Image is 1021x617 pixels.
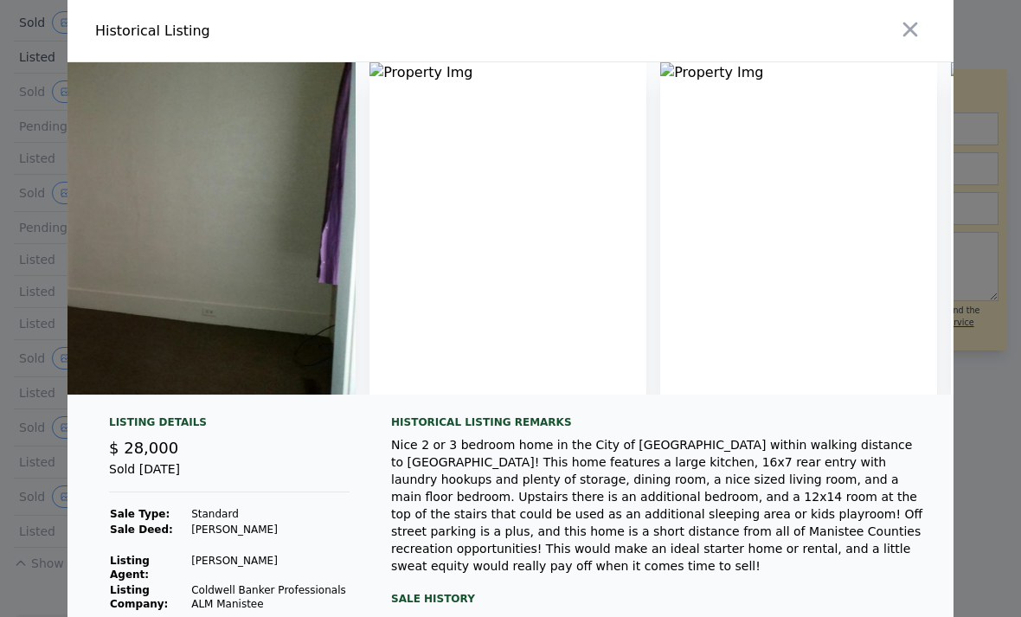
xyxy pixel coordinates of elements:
[190,553,350,582] td: [PERSON_NAME]
[190,522,350,537] td: [PERSON_NAME]
[109,460,350,492] div: Sold [DATE]
[391,588,926,609] div: Sale History
[660,62,937,395] img: Property Img
[110,555,150,581] strong: Listing Agent:
[391,436,926,575] div: Nice 2 or 3 bedroom home in the City of [GEOGRAPHIC_DATA] within walking distance to [GEOGRAPHIC_...
[109,415,350,436] div: Listing Details
[190,582,350,612] td: Coldwell Banker Professionals ALM Manistee
[190,506,350,522] td: Standard
[110,508,170,520] strong: Sale Type:
[110,524,173,536] strong: Sale Deed:
[110,584,168,610] strong: Listing Company:
[95,21,504,42] div: Historical Listing
[391,415,926,429] div: Historical Listing remarks
[109,439,178,457] span: $ 28,000
[369,62,646,395] img: Property Img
